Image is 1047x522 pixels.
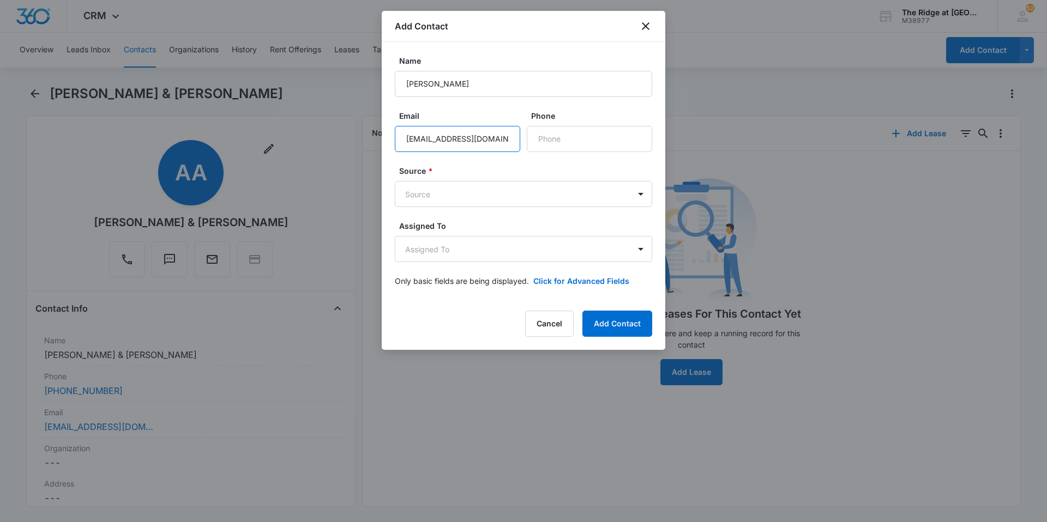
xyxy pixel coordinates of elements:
[533,275,629,287] button: Click for Advanced Fields
[639,20,652,33] button: close
[399,220,657,232] label: Assigned To
[399,110,525,122] label: Email
[395,20,448,33] h1: Add Contact
[399,55,657,66] label: Name
[395,71,652,97] input: Name
[395,126,520,152] input: Email
[531,110,657,122] label: Phone
[395,275,529,287] p: Only basic fields are being displayed.
[525,311,574,337] button: Cancel
[582,311,652,337] button: Add Contact
[399,165,657,177] label: Source
[527,126,652,152] input: Phone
